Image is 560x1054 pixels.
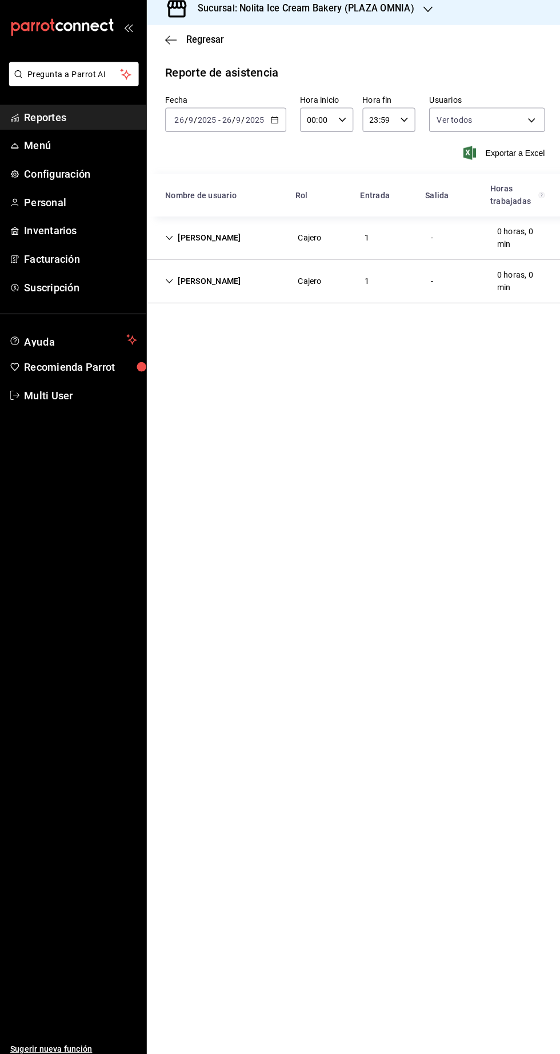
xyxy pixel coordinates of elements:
div: Row [149,221,560,264]
div: HeadCell [286,190,350,211]
div: HeadCell [350,190,414,211]
span: Suscripción [27,283,139,299]
span: Regresar [187,41,225,52]
button: Pregunta a Parrot AI [13,69,141,93]
span: Ayuda [27,336,124,350]
div: Reporte de asistencia [167,70,279,87]
div: Cajero [298,237,321,249]
div: Cell [420,232,441,253]
input: -- [175,121,186,130]
div: Cell [485,268,551,302]
input: -- [222,121,233,130]
span: / [195,121,198,130]
span: Facturación [27,255,139,271]
span: Inventarios [27,227,139,243]
div: HeadCell [479,183,551,217]
a: Pregunta a Parrot AI [8,83,141,95]
button: Regresar [167,41,225,52]
span: Personal [27,199,139,215]
input: ---- [198,121,218,130]
span: Ver todos [435,120,470,131]
span: Menú [27,143,139,159]
label: Fecha [167,102,286,110]
span: Recomienda Parrot [27,362,139,378]
h3: Sucursal: Nolita Ice Cream Bakery (PLAZA OMNIA) [190,9,413,23]
span: / [233,121,236,130]
div: Container [149,179,560,307]
span: - [219,121,221,130]
div: Cell [158,232,251,253]
div: Cell [485,226,551,259]
label: Hora inicio [300,102,353,110]
div: Cell [158,275,251,296]
span: Pregunta a Parrot AI [31,75,123,87]
div: Cell [289,232,330,253]
div: Head [149,179,560,221]
input: -- [237,121,242,130]
div: Cell [420,275,441,296]
span: Sugerir nueva función [14,1037,139,1049]
button: Exportar a Excel [463,151,542,165]
span: Reportes [27,115,139,131]
label: Hora fin [362,102,414,110]
div: HeadCell [414,190,478,211]
div: Row [149,264,560,307]
span: / [186,121,189,130]
span: Configuración [27,171,139,187]
div: Cajero [298,279,321,291]
svg: El total de horas trabajadas por usuario es el resultado de la suma redondeada del registro de ho... [535,195,542,205]
span: / [242,121,246,130]
input: -- [189,121,195,130]
div: Cell [354,232,377,253]
span: Multi User [27,390,139,406]
div: HeadCell [158,190,286,211]
button: open_drawer_menu [126,30,135,39]
label: Usuarios [427,102,542,110]
div: Cell [354,275,377,296]
input: ---- [246,121,265,130]
div: Cell [289,275,330,296]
